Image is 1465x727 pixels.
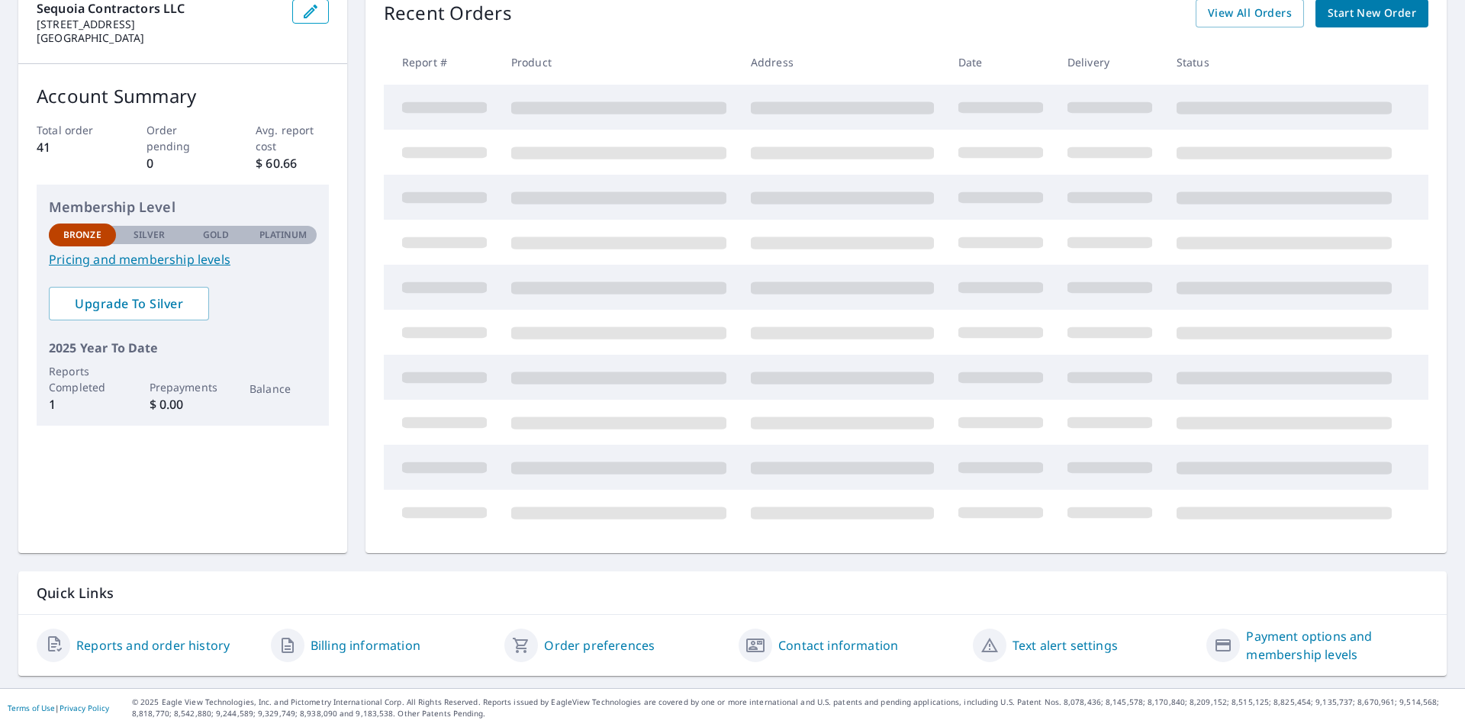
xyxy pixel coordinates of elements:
a: Text alert settings [1013,636,1118,655]
a: Contact information [778,636,898,655]
p: Platinum [259,228,307,242]
p: Avg. report cost [256,122,329,154]
p: Gold [203,228,229,242]
p: Reports Completed [49,363,116,395]
p: Account Summary [37,82,329,110]
a: Payment options and membership levels [1246,627,1428,664]
p: Membership Level [49,197,317,217]
th: Product [499,40,739,85]
p: [GEOGRAPHIC_DATA] [37,31,280,45]
th: Report # [384,40,499,85]
p: Prepayments [150,379,217,395]
p: | [8,703,109,713]
a: Privacy Policy [60,703,109,713]
p: Balance [250,381,317,397]
p: Order pending [146,122,220,154]
th: Address [739,40,946,85]
p: Bronze [63,228,101,242]
a: Pricing and membership levels [49,250,317,269]
a: Terms of Use [8,703,55,713]
p: © 2025 Eagle View Technologies, Inc. and Pictometry International Corp. All Rights Reserved. Repo... [132,696,1457,719]
th: Delivery [1055,40,1164,85]
p: Quick Links [37,584,1428,603]
a: Reports and order history [76,636,230,655]
p: 0 [146,154,220,172]
p: Total order [37,122,110,138]
p: Silver [134,228,166,242]
p: [STREET_ADDRESS] [37,18,280,31]
span: View All Orders [1208,4,1292,23]
p: $ 0.00 [150,395,217,413]
th: Date [946,40,1055,85]
p: 41 [37,138,110,156]
span: Upgrade To Silver [61,295,197,312]
p: $ 60.66 [256,154,329,172]
p: 2025 Year To Date [49,339,317,357]
a: Upgrade To Silver [49,287,209,320]
a: Billing information [311,636,420,655]
p: 1 [49,395,116,413]
th: Status [1164,40,1404,85]
a: Order preferences [544,636,655,655]
span: Start New Order [1328,4,1416,23]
